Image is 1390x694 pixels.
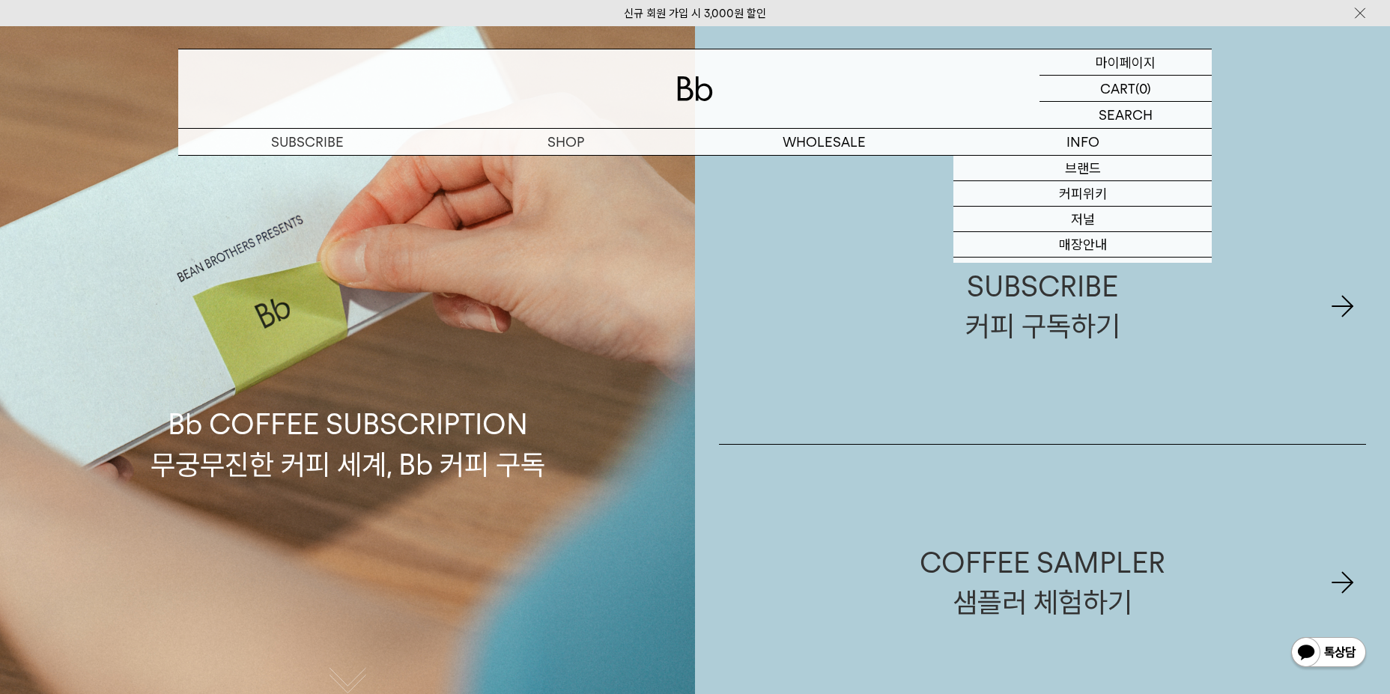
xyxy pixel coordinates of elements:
[677,76,713,101] img: 로고
[953,207,1212,232] a: 저널
[920,543,1165,622] div: COFFEE SAMPLER 샘플러 체험하기
[1135,76,1151,101] p: (0)
[953,181,1212,207] a: 커피위키
[953,129,1212,155] p: INFO
[178,129,437,155] a: SUBSCRIBE
[1100,76,1135,101] p: CART
[1290,636,1368,672] img: 카카오톡 채널 1:1 채팅 버튼
[953,258,1212,283] a: 채용
[1040,76,1212,102] a: CART (0)
[437,129,695,155] a: SHOP
[1040,49,1212,76] a: 마이페이지
[695,129,953,155] p: WHOLESALE
[953,232,1212,258] a: 매장안내
[719,168,1366,444] a: SUBSCRIBE커피 구독하기
[151,262,545,484] p: Bb COFFEE SUBSCRIPTION 무궁무진한 커피 세계, Bb 커피 구독
[1096,49,1156,75] p: 마이페이지
[965,267,1120,346] div: SUBSCRIBE 커피 구독하기
[624,7,766,20] a: 신규 회원 가입 시 3,000원 할인
[1099,102,1153,128] p: SEARCH
[953,156,1212,181] a: 브랜드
